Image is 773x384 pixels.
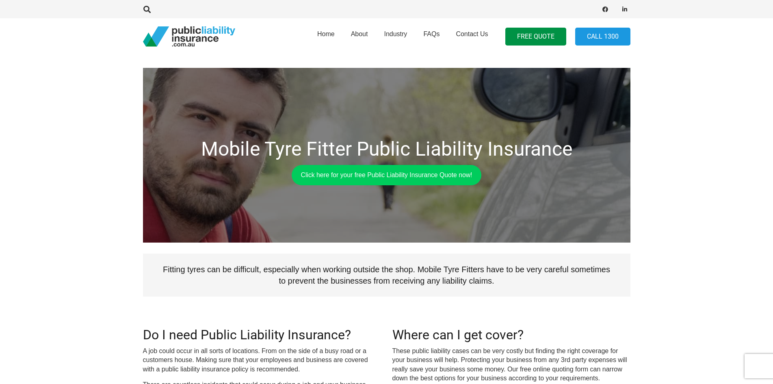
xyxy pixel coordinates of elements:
[392,327,630,343] h2: Where can I get cover?
[619,4,630,15] a: LinkedIn
[415,16,448,57] a: FAQs
[317,30,335,37] span: Home
[456,30,488,37] span: Contact Us
[423,30,440,37] span: FAQs
[343,16,376,57] a: About
[384,30,407,37] span: Industry
[376,16,415,57] a: Industry
[139,6,156,13] a: Search
[351,30,368,37] span: About
[292,165,482,185] a: Click here for your free Public Liability Insurance Quote now!
[575,28,630,46] a: Call 1300
[392,347,630,383] p: These public liability cases can be very costly but finding the right coverage for your business ...
[448,16,496,57] a: Contact Us
[143,347,381,374] p: A job could occur in all sorts of locations. From on the side of a busy road or a customers house...
[143,327,381,343] h2: Do I need Public Liability Insurance?
[143,254,630,297] p: Fitting tyres can be difficult, especially when working outside the shop. Mobile Tyre Fitters hav...
[600,4,611,15] a: Facebook
[505,28,566,46] a: FREE QUOTE
[309,16,343,57] a: Home
[149,137,625,161] h1: Mobile Tyre Fitter Public Liability Insurance
[143,26,235,47] a: pli_logotransparent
